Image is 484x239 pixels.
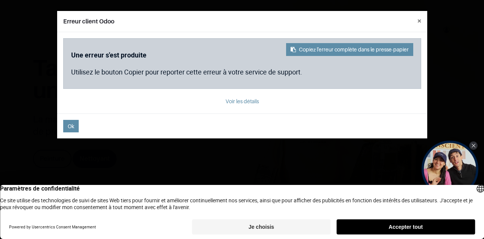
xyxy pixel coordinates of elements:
[63,17,118,26] h4: Erreur client Odoo
[71,50,146,59] b: Une erreur s'est produite
[63,95,421,107] button: Voir les détails
[422,141,478,197] div: Open Tolstoy widget
[68,123,74,129] span: Ok
[469,141,478,150] div: Close Tolstoy widget
[286,43,413,56] button: Copiez l'erreur complète dans le presse-papier
[411,11,427,31] button: Fermer
[422,141,478,197] div: Tolstoy bubble widget
[71,67,413,77] p: Utilisez le bouton Copier pour reporter cette erreur à votre service de support.
[63,120,79,132] button: Ok
[422,141,478,197] div: Open Tolstoy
